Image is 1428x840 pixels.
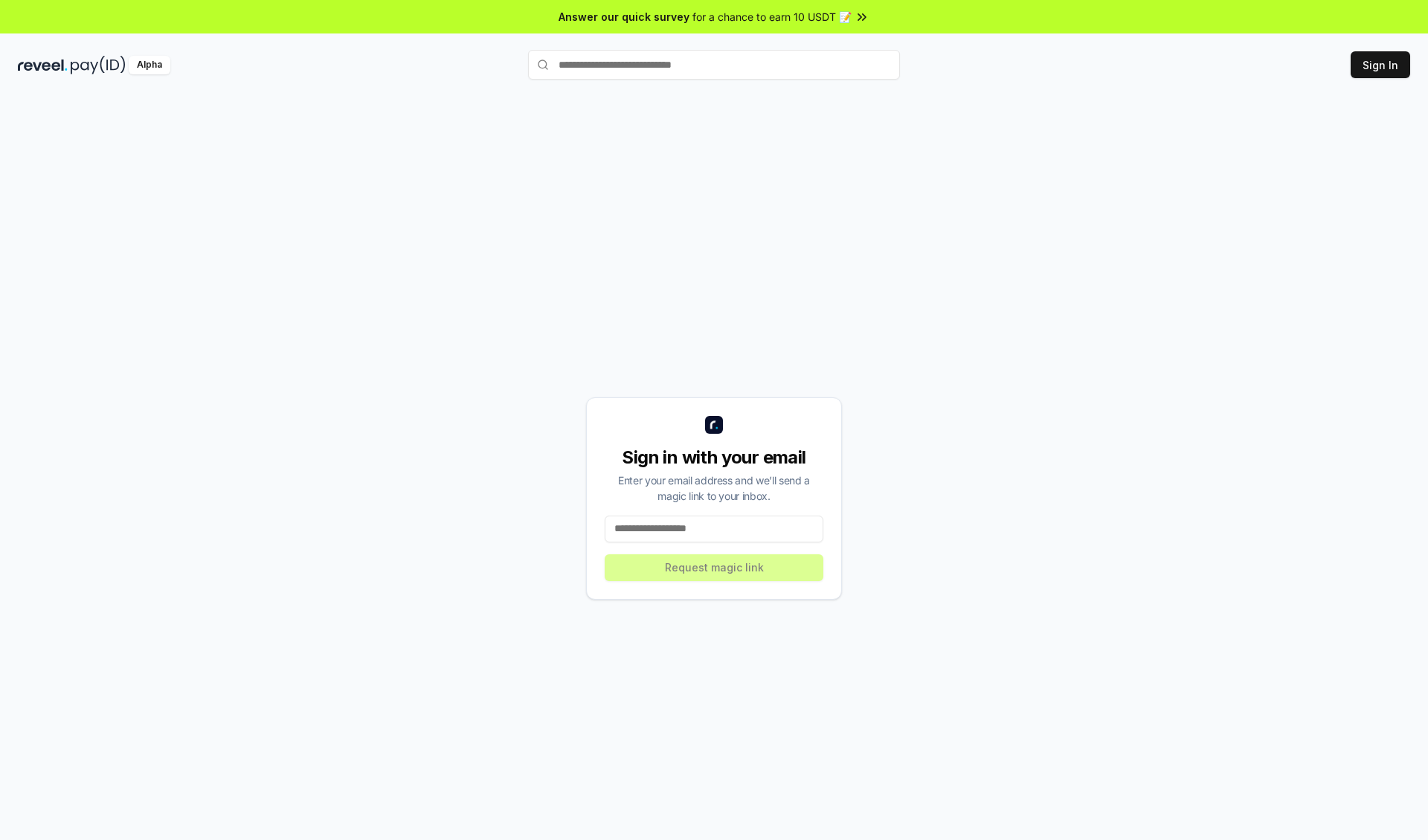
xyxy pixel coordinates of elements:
div: Enter your email address and we’ll send a magic link to your inbox. [605,472,823,504]
div: Alpha [129,56,170,74]
span: Answer our quick survey [559,9,689,25]
img: pay_id [71,56,126,74]
span: for a chance to earn 10 USDT 📝 [692,9,852,25]
div: Sign in with your email [605,446,823,469]
button: Sign In [1351,51,1410,78]
img: reveel_dark [18,56,68,74]
img: logo_small [705,416,723,434]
